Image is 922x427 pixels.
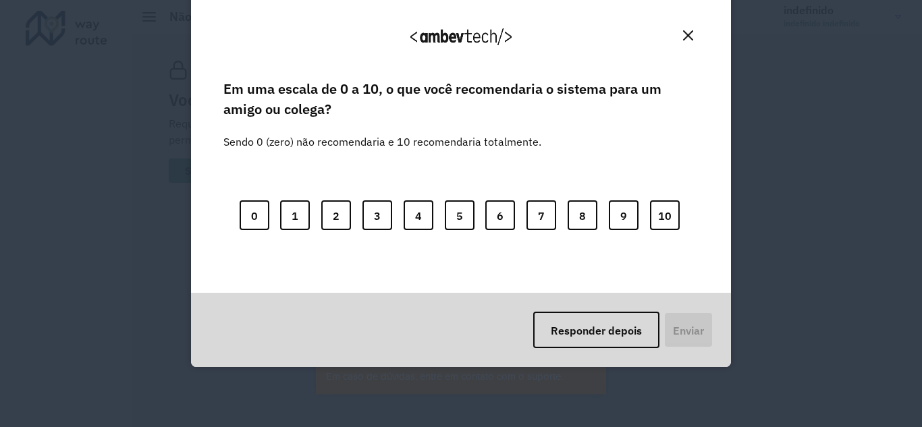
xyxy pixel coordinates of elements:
[568,200,597,230] button: 8
[551,324,642,337] font: Responder depois
[609,200,639,230] button: 9
[445,200,474,230] button: 5
[280,200,310,230] button: 1
[658,208,672,222] font: 10
[678,25,699,46] button: Fechar
[456,208,463,222] font: 5
[579,208,586,222] font: 8
[240,200,269,230] button: 0
[538,208,545,222] font: 7
[683,30,693,40] img: Fechar
[251,208,258,222] font: 0
[223,80,661,118] font: Em uma escala de 0 a 10, o que você recomendaria o sistema para um amigo ou colega?
[362,200,392,230] button: 3
[415,208,422,222] font: 4
[292,208,298,222] font: 1
[533,312,659,349] button: Responder depois
[485,200,515,230] button: 6
[526,200,556,230] button: 7
[333,208,340,222] font: 2
[223,135,541,148] font: Sendo 0 (zero) não recomendaria e 10 recomendaria totalmente.
[497,208,504,222] font: 6
[650,200,680,230] button: 10
[620,208,627,222] font: 9
[410,28,512,45] img: Logo Ambevtech
[374,208,381,222] font: 3
[321,200,351,230] button: 2
[404,200,433,230] button: 4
